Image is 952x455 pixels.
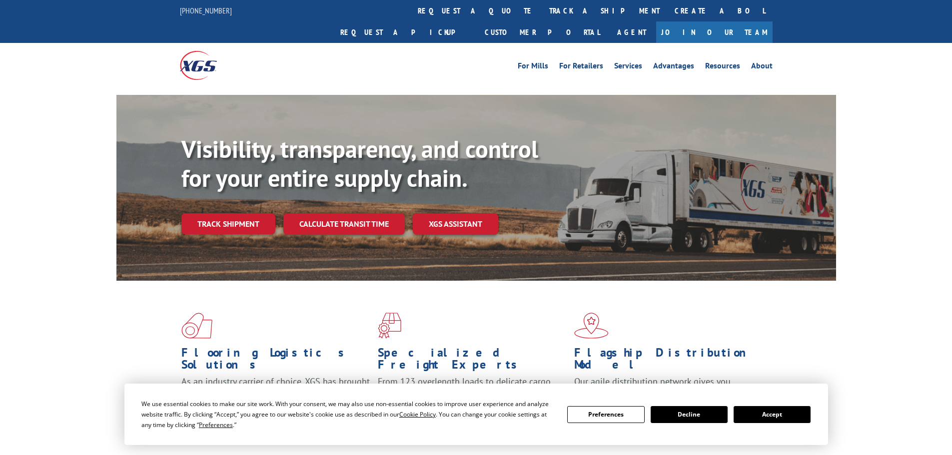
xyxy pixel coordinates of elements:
[567,406,644,423] button: Preferences
[574,347,763,376] h1: Flagship Distribution Model
[378,313,401,339] img: xgs-icon-focused-on-flooring-red
[653,62,694,73] a: Advantages
[181,376,370,411] span: As an industry carrier of choice, XGS has brought innovation and dedication to flooring logistics...
[614,62,642,73] a: Services
[651,406,728,423] button: Decline
[705,62,740,73] a: Resources
[181,213,275,234] a: Track shipment
[124,384,828,445] div: Cookie Consent Prompt
[181,313,212,339] img: xgs-icon-total-supply-chain-intelligence-red
[607,21,656,43] a: Agent
[333,21,477,43] a: Request a pickup
[559,62,603,73] a: For Retailers
[141,399,555,430] div: We use essential cookies to make our site work. With your consent, we may also use non-essential ...
[477,21,607,43] a: Customer Portal
[751,62,773,73] a: About
[399,410,436,419] span: Cookie Policy
[574,313,609,339] img: xgs-icon-flagship-distribution-model-red
[574,376,758,399] span: Our agile distribution network gives you nationwide inventory management on demand.
[734,406,811,423] button: Accept
[518,62,548,73] a: For Mills
[181,347,370,376] h1: Flooring Logistics Solutions
[656,21,773,43] a: Join Our Team
[199,421,233,429] span: Preferences
[378,376,567,420] p: From 123 overlength loads to delicate cargo, our experienced staff knows the best way to move you...
[378,347,567,376] h1: Specialized Freight Experts
[180,5,232,15] a: [PHONE_NUMBER]
[283,213,405,235] a: Calculate transit time
[181,133,538,193] b: Visibility, transparency, and control for your entire supply chain.
[413,213,498,235] a: XGS ASSISTANT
